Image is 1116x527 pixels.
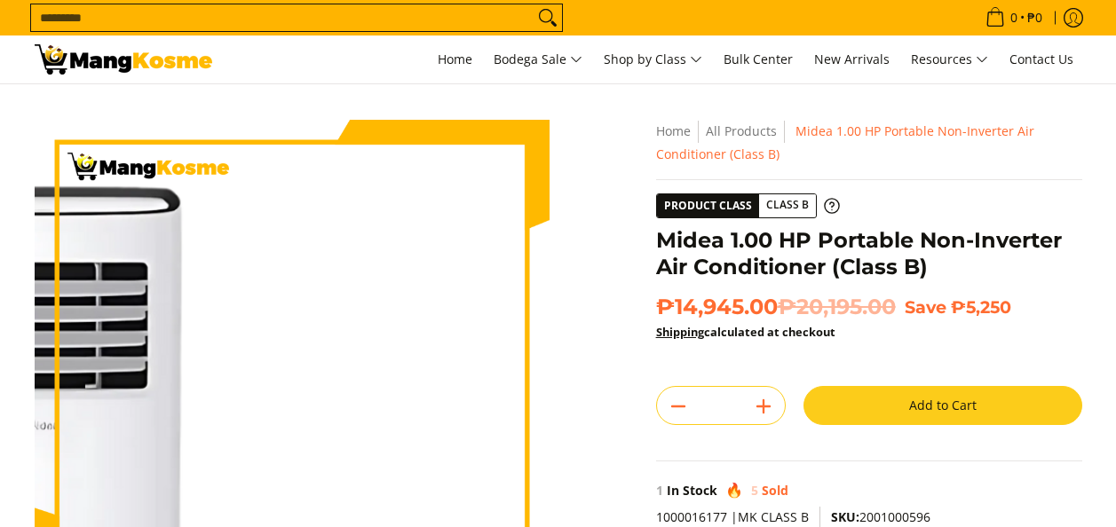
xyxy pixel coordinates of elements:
nav: Main Menu [230,35,1082,83]
a: Resources [902,35,997,83]
a: Shop by Class [595,35,711,83]
span: 1 [656,482,663,499]
span: 2001000596 [831,508,930,525]
span: Contact Us [1009,51,1073,67]
a: Home [429,35,481,83]
a: Shipping [656,324,704,340]
nav: Breadcrumbs [656,120,1082,166]
a: Home [656,122,691,139]
a: Contact Us [1001,35,1082,83]
span: Bodega Sale [494,49,582,71]
del: ₱20,195.00 [778,294,896,320]
span: Save [905,296,946,318]
span: Sold [762,482,788,499]
span: Midea 1.00 HP Portable Non-Inverter Air Conditioner (Class B) [656,122,1034,162]
span: Product Class [657,194,759,217]
img: Midea Portable Air Conditioner 1 HP - Non Inverter l Mang Kosme [35,44,212,75]
span: SKU: [831,508,859,525]
a: All Products [706,122,777,139]
span: 1000016177 |MK CLASS B [656,508,809,525]
span: • [980,8,1048,28]
button: Add [742,392,785,421]
span: ₱5,250 [951,296,1011,318]
span: Bulk Center [724,51,793,67]
a: New Arrivals [805,35,898,83]
button: Add to Cart [803,386,1082,425]
span: In Stock [667,482,717,499]
span: Resources [911,49,988,71]
span: 0 [1008,12,1020,24]
a: Product Class Class B [656,193,840,218]
button: Search [534,4,562,31]
strong: calculated at checkout [656,324,835,340]
span: 5 [751,482,758,499]
span: Shop by Class [604,49,702,71]
span: New Arrivals [814,51,890,67]
span: ₱0 [1025,12,1045,24]
span: Home [438,51,472,67]
a: Bodega Sale [485,35,591,83]
button: Subtract [657,392,700,421]
h1: Midea 1.00 HP Portable Non-Inverter Air Conditioner (Class B) [656,227,1082,280]
span: ₱14,945.00 [656,294,896,320]
span: Class B [759,194,816,216]
a: Bulk Center [715,35,802,83]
